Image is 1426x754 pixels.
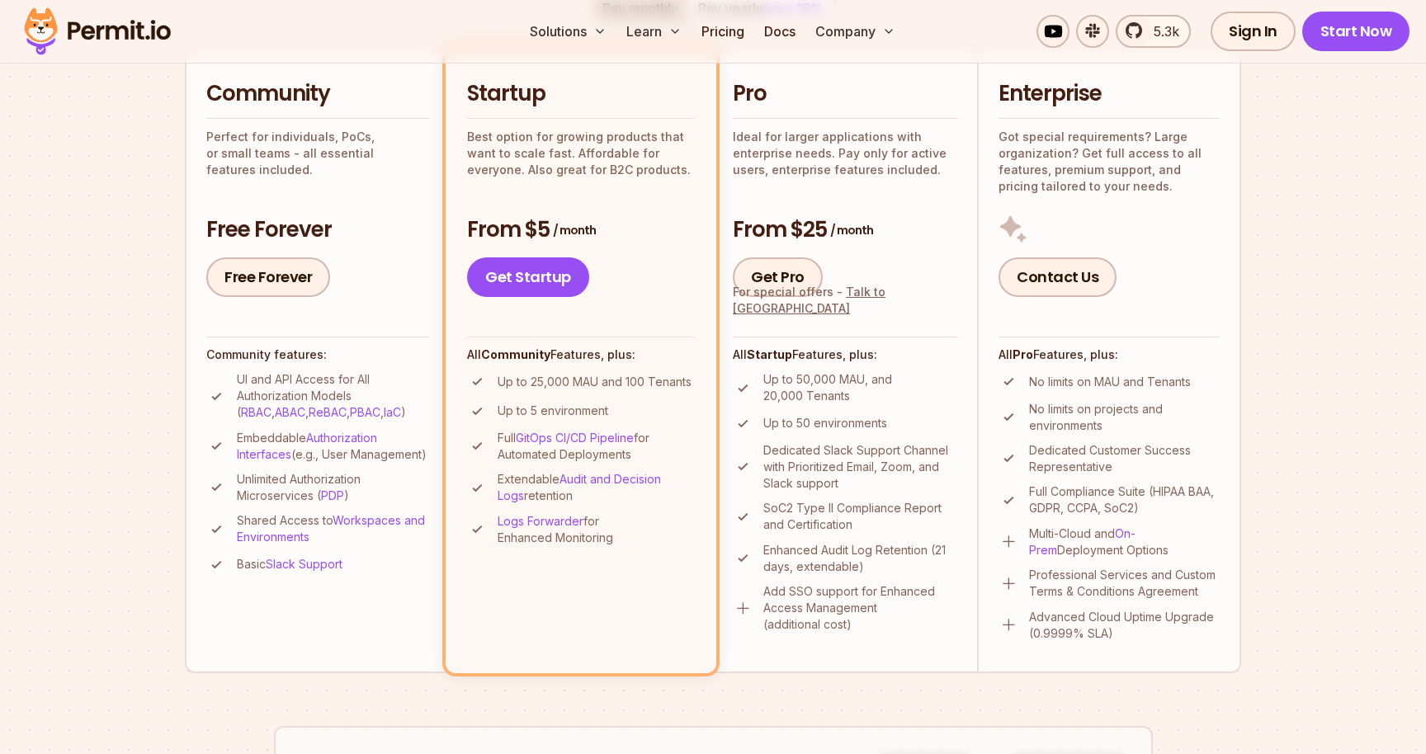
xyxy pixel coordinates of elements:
p: for Enhanced Monitoring [498,513,695,546]
a: Contact Us [999,257,1117,297]
a: PBAC [350,405,380,419]
p: Advanced Cloud Uptime Upgrade (0.9999% SLA) [1029,609,1220,642]
a: On-Prem [1029,526,1136,557]
a: Docs [758,15,802,48]
a: Slack Support [266,557,342,571]
p: Up to 5 environment [498,403,608,419]
p: Best option for growing products that want to scale fast. Affordable for everyone. Also great for... [467,129,695,178]
p: Perfect for individuals, PoCs, or small teams - all essential features included. [206,129,429,178]
p: Up to 50 environments [763,415,887,431]
span: / month [830,222,873,238]
img: Permit logo [17,3,178,59]
p: Full Compliance Suite (HIPAA BAA, GDPR, CCPA, SoC2) [1029,483,1220,516]
a: Authorization Interfaces [237,431,377,461]
p: Unlimited Authorization Microservices ( ) [237,471,429,504]
strong: Pro [1013,347,1033,361]
strong: Community [481,347,550,361]
p: Professional Services and Custom Terms & Conditions Agreement [1029,567,1220,600]
p: SoC2 Type II Compliance Report and Certification [763,500,957,533]
h2: Community [206,79,429,109]
a: PDP [321,488,344,502]
h4: All Features, plus: [733,346,957,363]
a: Sign In [1211,12,1296,51]
p: Extendable retention [498,471,695,504]
p: Basic [237,556,342,573]
a: Start Now [1302,12,1410,51]
p: Dedicated Customer Success Representative [1029,442,1220,475]
a: Get Startup [467,257,589,297]
p: Ideal for larger applications with enterprise needs. Pay only for active users, enterprise featur... [733,129,957,178]
h4: Community features: [206,346,429,363]
p: Add SSO support for Enhanced Access Management (additional cost) [763,583,957,633]
p: Enhanced Audit Log Retention (21 days, extendable) [763,542,957,575]
p: Embeddable (e.g., User Management) [237,430,429,463]
button: Company [809,15,902,48]
a: Pricing [695,15,751,48]
a: GitOps CI/CD Pipeline [516,431,634,445]
p: Up to 50,000 MAU, and 20,000 Tenants [763,371,957,404]
a: Logs Forwarder [498,514,583,528]
div: For special offers - [733,284,957,317]
span: / month [553,222,596,238]
h4: All Features, plus: [467,346,695,363]
h2: Startup [467,79,695,109]
h4: All Features, plus: [999,346,1220,363]
p: Full for Automated Deployments [498,430,695,463]
p: UI and API Access for All Authorization Models ( , , , , ) [237,371,429,421]
h3: Free Forever [206,215,429,245]
a: Audit and Decision Logs [498,472,661,502]
a: Get Pro [733,257,823,297]
button: Solutions [523,15,613,48]
a: IaC [384,405,401,419]
p: Got special requirements? Large organization? Get full access to all features, premium support, a... [999,129,1220,195]
a: Free Forever [206,257,330,297]
h3: From $5 [467,215,695,245]
p: Multi-Cloud and Deployment Options [1029,525,1220,558]
p: No limits on projects and environments [1029,401,1220,434]
p: Dedicated Slack Support Channel with Prioritized Email, Zoom, and Slack support [763,442,957,492]
p: No limits on MAU and Tenants [1029,374,1191,390]
a: RBAC [241,405,272,419]
a: ReBAC [309,405,347,419]
span: 5.3k [1144,21,1179,41]
strong: Startup [747,347,792,361]
h3: From $25 [733,215,957,245]
a: 5.3k [1116,15,1191,48]
h2: Enterprise [999,79,1220,109]
a: ABAC [275,405,305,419]
p: Up to 25,000 MAU and 100 Tenants [498,374,692,390]
p: Shared Access to [237,512,429,545]
h2: Pro [733,79,957,109]
button: Learn [620,15,688,48]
